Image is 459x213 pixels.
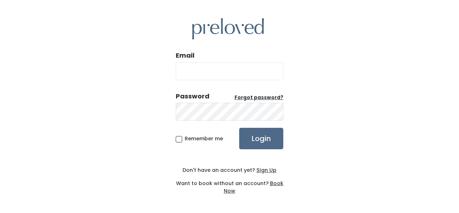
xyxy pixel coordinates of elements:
label: Email [176,51,194,60]
a: Book Now [224,180,283,194]
u: Sign Up [256,166,276,174]
a: Sign Up [255,166,276,174]
span: Remember me [185,135,223,142]
div: Password [176,92,209,101]
div: Don't have an account yet? [176,166,283,174]
input: Login [239,128,283,149]
div: Want to book without an account? [176,174,283,195]
a: Forgot password? [235,94,283,101]
img: preloved logo [192,18,264,39]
